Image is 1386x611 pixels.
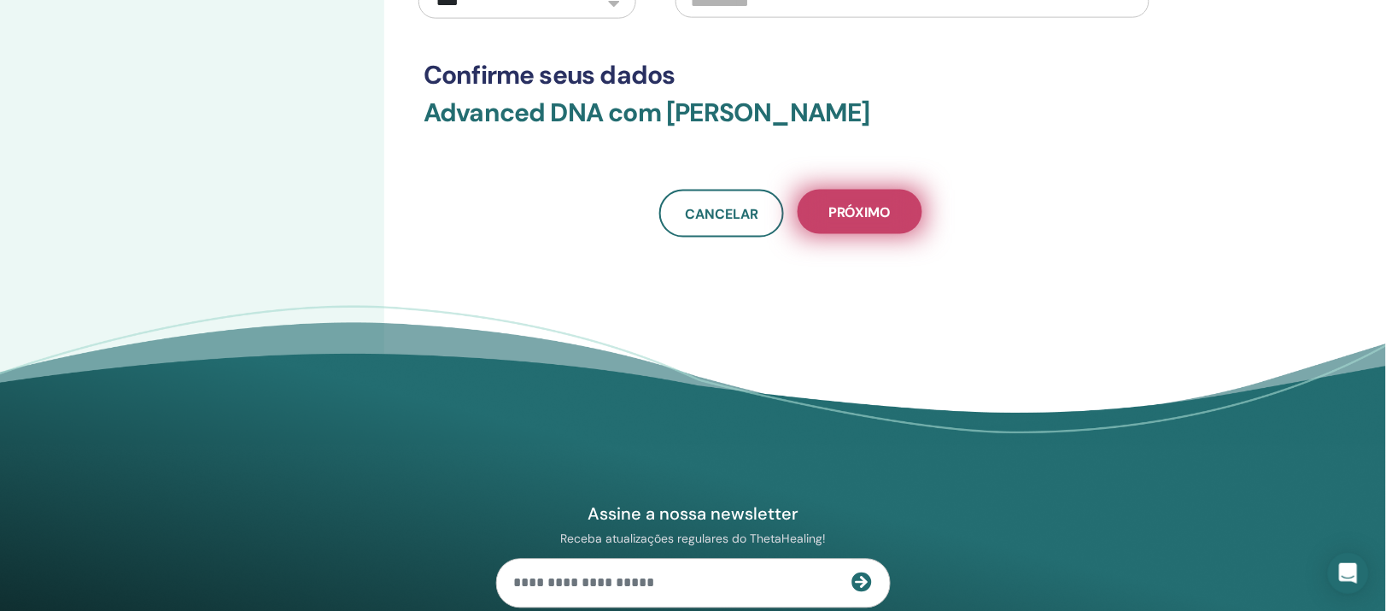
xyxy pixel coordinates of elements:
[496,503,891,526] h4: Assine a nossa newsletter
[424,97,1158,149] h3: Advanced DNA com [PERSON_NAME]
[828,203,892,221] span: Próximo
[424,60,1158,91] h3: Confirme seus dados
[659,190,784,238] a: Cancelar
[1328,553,1369,594] div: Open Intercom Messenger
[685,205,758,223] span: Cancelar
[496,532,891,547] p: Receba atualizações regulares do ThetaHealing!
[798,190,922,234] button: Próximo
